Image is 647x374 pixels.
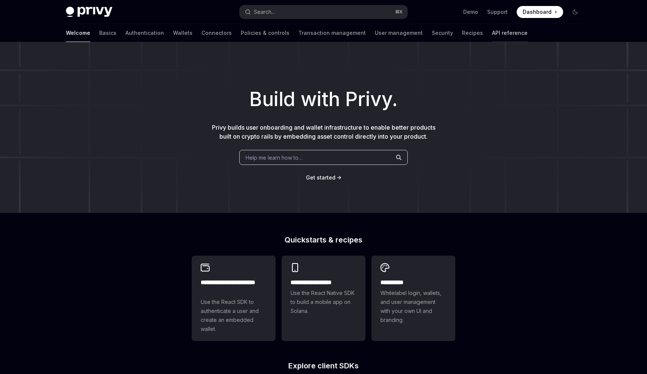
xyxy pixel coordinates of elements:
[462,24,483,42] a: Recipes
[254,7,275,16] div: Search...
[201,24,232,42] a: Connectors
[99,24,116,42] a: Basics
[492,24,528,42] a: API reference
[291,289,356,316] span: Use the React Native SDK to build a mobile app on Solana.
[246,154,303,162] span: Help me learn how to…
[66,7,112,17] img: dark logo
[371,256,455,341] a: **** *****Whitelabel login, wallets, and user management with your own UI and branding.
[306,174,335,181] a: Get started
[173,24,192,42] a: Wallets
[380,289,446,325] span: Whitelabel login, wallets, and user management with your own UI and branding.
[241,24,289,42] a: Policies & controls
[432,24,453,42] a: Security
[12,85,635,114] h1: Build with Privy.
[240,5,407,19] button: Search...⌘K
[282,256,365,341] a: **** **** **** ***Use the React Native SDK to build a mobile app on Solana.
[517,6,563,18] a: Dashboard
[192,236,455,244] h2: Quickstarts & recipes
[463,8,478,16] a: Demo
[569,6,581,18] button: Toggle dark mode
[66,24,90,42] a: Welcome
[375,24,423,42] a: User management
[192,362,455,370] h2: Explore client SDKs
[212,124,435,140] span: Privy builds user onboarding and wallet infrastructure to enable better products built on crypto ...
[201,298,267,334] span: Use the React SDK to authenticate a user and create an embedded wallet.
[125,24,164,42] a: Authentication
[395,9,403,15] span: ⌘ K
[298,24,366,42] a: Transaction management
[487,8,508,16] a: Support
[523,8,552,16] span: Dashboard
